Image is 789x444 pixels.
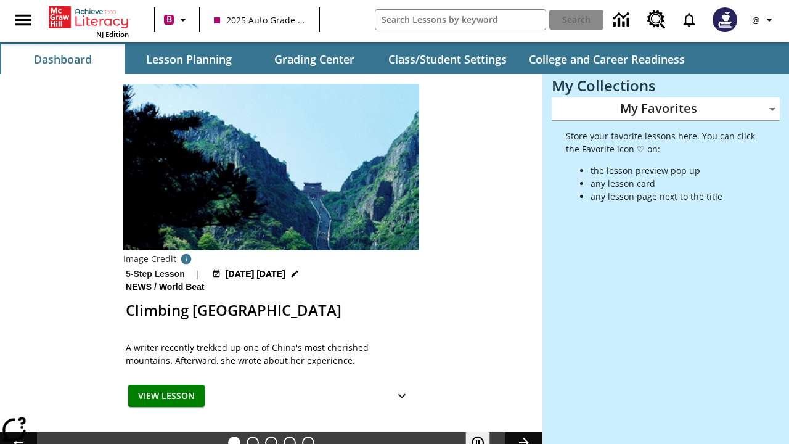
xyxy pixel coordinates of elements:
[375,10,546,30] input: search field
[673,4,705,36] a: Notifications
[566,129,756,155] p: Store your favorite lessons here. You can click the Favorite icon ♡ on:
[552,77,780,94] h3: My Collections
[390,385,414,408] button: Show Details
[640,3,673,36] a: Resource Center, Will open in new tab
[226,268,285,281] span: [DATE] [DATE]
[210,268,301,281] button: Jul 22 - Jun 30 Choose Dates
[128,385,205,408] button: View Lesson
[49,4,129,39] div: Home
[1,44,125,74] button: Dashboard
[752,14,760,27] span: @
[176,250,196,268] button: Credit for photo and all related images: Public Domain/Charlie Fong
[745,9,784,31] button: Profile/Settings
[552,97,780,121] div: My Favorites
[253,44,376,74] button: Grading Center
[123,84,419,250] img: 6000 stone steps to climb Mount Tai in Chinese countryside
[705,4,745,36] button: Select a new avatar
[49,5,129,30] a: Home
[96,30,129,39] span: NJ Edition
[591,177,756,190] li: any lesson card
[606,3,640,37] a: Data Center
[126,268,185,281] p: 5-Step Lesson
[126,341,417,367] div: A writer recently trekked up one of China's most cherished mountains. Afterward, she wrote about ...
[154,282,157,292] span: /
[166,12,172,27] span: B
[195,268,200,281] span: |
[123,253,176,265] p: Image Credit
[159,9,195,31] button: Boost Class color is violet red. Change class color
[126,299,417,321] h2: Climbing Mount Tai
[5,2,41,38] button: Open side menu
[127,44,250,74] button: Lesson Planning
[378,44,517,74] button: Class/Student Settings
[126,281,154,294] span: News
[591,164,756,177] li: the lesson preview pop up
[214,14,305,27] span: 2025 Auto Grade 10
[159,281,207,294] span: World Beat
[519,44,695,74] button: College and Career Readiness
[713,7,737,32] img: Avatar
[591,190,756,203] li: any lesson page next to the title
